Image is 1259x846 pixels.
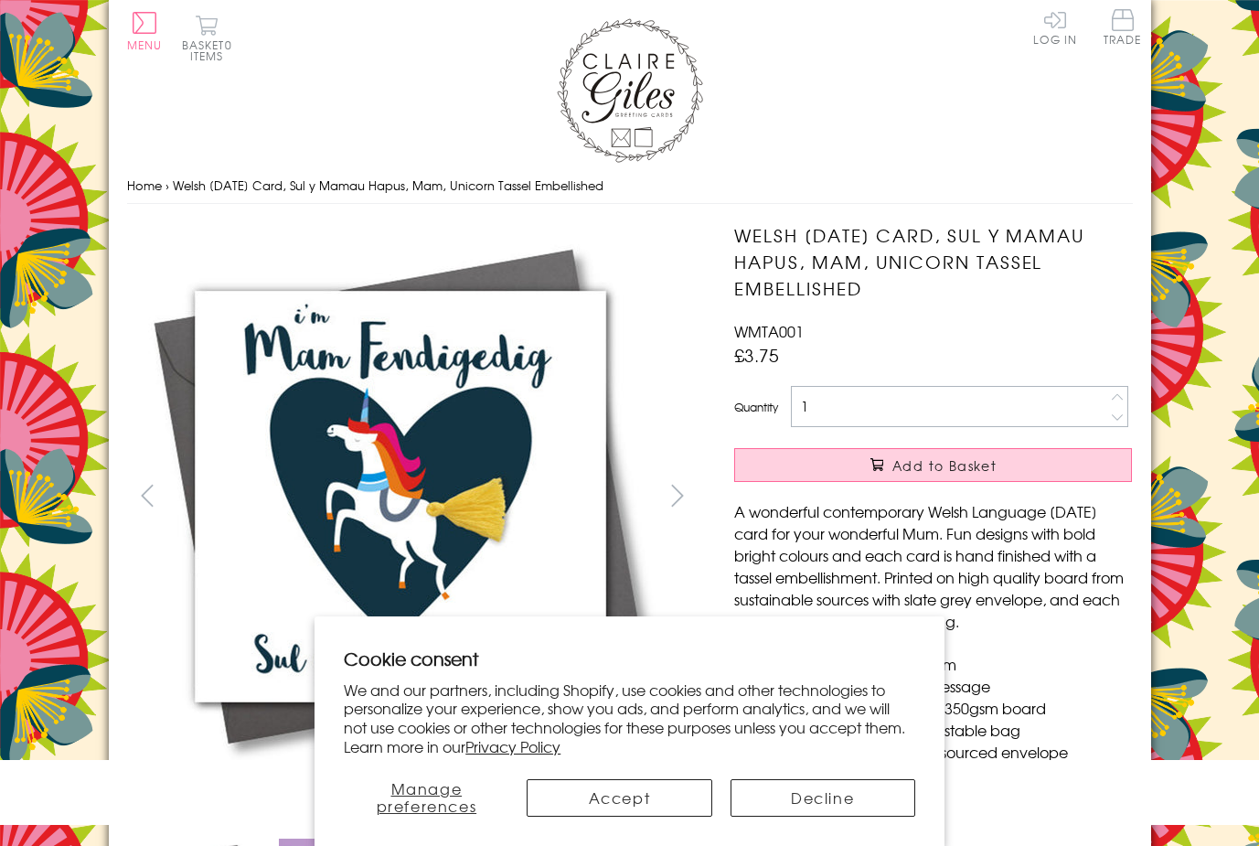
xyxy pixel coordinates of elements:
span: 0 items [190,37,232,64]
button: Basket0 items [182,15,232,61]
button: Manage preferences [344,779,508,817]
span: › [165,177,169,194]
button: Menu [127,12,163,50]
label: Quantity [734,399,778,415]
span: Menu [127,37,163,53]
button: Add to Basket [734,448,1132,482]
span: WMTA001 [734,320,804,342]
p: We and our partners, including Shopify, use cookies and other technologies to personalize your ex... [344,680,915,756]
a: Home [127,177,162,194]
a: Log In [1033,9,1077,45]
button: next [656,475,698,516]
button: prev [127,475,168,516]
img: Welsh Mother's Day Card, Sul y Mamau Hapus, Mam, Unicorn Tassel Embellished [126,222,675,771]
span: Trade [1104,9,1142,45]
span: £3.75 [734,342,779,368]
a: Trade [1104,9,1142,48]
span: Manage preferences [377,777,477,817]
img: Claire Giles Greetings Cards [557,18,703,163]
button: Decline [731,779,915,817]
h2: Cookie consent [344,646,915,671]
img: Welsh Mother's Day Card, Sul y Mamau Hapus, Mam, Unicorn Tassel Embellished [698,222,1246,771]
p: A wonderful contemporary Welsh Language [DATE] card for your wonderful Mum. Fun designs with bold... [734,500,1132,632]
a: Privacy Policy [465,735,560,757]
span: Add to Basket [892,456,997,475]
h1: Welsh [DATE] Card, Sul y Mamau Hapus, Mam, Unicorn Tassel Embellished [734,222,1132,301]
nav: breadcrumbs [127,167,1133,205]
span: Welsh [DATE] Card, Sul y Mamau Hapus, Mam, Unicorn Tassel Embellished [173,177,603,194]
button: Accept [527,779,711,817]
